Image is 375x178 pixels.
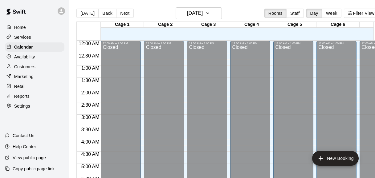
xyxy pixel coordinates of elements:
button: Rooms [264,9,287,18]
p: Calendar [14,44,33,50]
button: Staff [286,9,304,18]
div: 12:00 AM – 1:00 PM [189,42,225,45]
p: Customers [14,64,35,70]
button: Day [306,9,322,18]
a: Reports [5,92,64,101]
span: 5:00 AM [80,164,101,169]
div: 12:00 AM – 1:00 PM [103,42,139,45]
p: Marketing [14,73,34,80]
span: 12:00 AM [77,41,101,46]
button: [DATE] [176,7,222,19]
div: Cage 3 [187,22,230,28]
div: Cage 5 [273,22,316,28]
p: Home [14,24,26,30]
p: Services [14,34,31,40]
button: Next [116,9,133,18]
p: Retail [14,83,26,89]
span: 2:00 AM [80,90,101,95]
a: Availability [5,52,64,61]
button: Back [98,9,116,18]
a: Home [5,23,64,32]
span: 12:30 AM [77,53,101,58]
button: Week [322,9,341,18]
div: 12:00 AM – 1:00 PM [318,42,355,45]
span: 1:00 AM [80,65,101,71]
div: 12:00 AM – 1:00 PM [232,42,268,45]
span: 3:00 AM [80,115,101,120]
span: 4:00 AM [80,139,101,144]
span: 1:30 AM [80,78,101,83]
div: Cage 6 [316,22,360,28]
button: [DATE] [76,9,99,18]
h6: [DATE] [187,9,203,18]
button: add [312,151,359,166]
p: Reports [14,93,30,99]
div: 12:00 AM – 1:00 PM [146,42,182,45]
p: Contact Us [13,133,35,139]
p: Help Center [13,144,36,150]
span: 4:30 AM [80,152,101,157]
a: Settings [5,101,64,111]
p: Copy public page link [13,166,55,172]
div: 12:00 AM – 1:00 PM [275,42,312,45]
a: Retail [5,82,64,91]
a: Customers [5,62,64,71]
p: Settings [14,103,30,109]
span: 2:30 AM [80,102,101,108]
p: View public page [13,155,46,161]
p: Availability [14,54,35,60]
a: Services [5,33,64,42]
div: Cage 1 [101,22,144,28]
a: Marketing [5,72,64,81]
div: Cage 2 [144,22,187,28]
span: 3:30 AM [80,127,101,132]
a: Calendar [5,42,64,52]
div: Cage 4 [230,22,273,28]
